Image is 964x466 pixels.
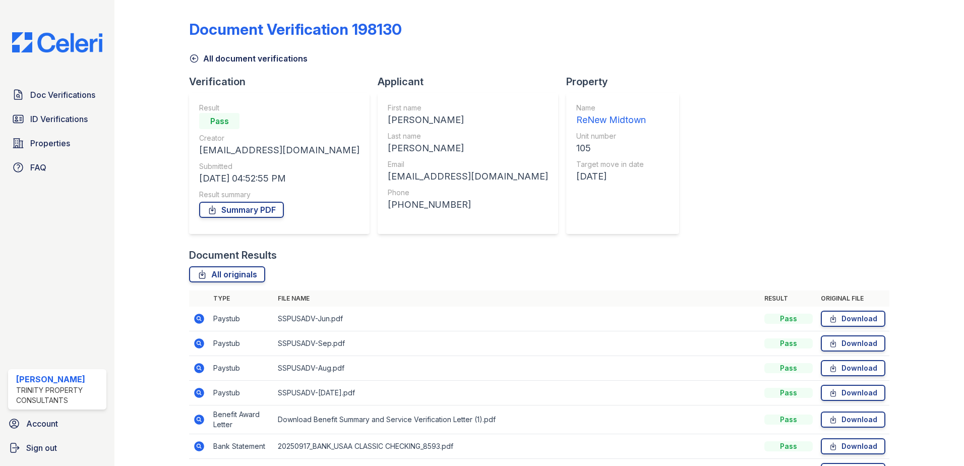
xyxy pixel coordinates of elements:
div: Document Results [189,248,277,262]
span: Account [26,418,58,430]
td: Paystub [209,307,274,331]
div: 105 [576,141,646,155]
div: [PERSON_NAME] [388,113,548,127]
div: Document Verification 198130 [189,20,402,38]
span: Properties [30,137,70,149]
a: Download [821,412,885,428]
td: Paystub [209,381,274,405]
div: Creator [199,133,359,143]
a: Account [4,414,110,434]
div: Property [566,75,687,89]
a: All document verifications [189,52,308,65]
span: Sign out [26,442,57,454]
div: Result summary [199,190,359,200]
div: Pass [764,415,813,425]
div: [DATE] [576,169,646,184]
td: SSPUSADV-Sep.pdf [274,331,760,356]
div: ReNew Midtown [576,113,646,127]
div: Result [199,103,359,113]
a: Properties [8,133,106,153]
div: Last name [388,131,548,141]
div: Pass [199,113,239,129]
a: Download [821,438,885,454]
a: Summary PDF [199,202,284,218]
div: [EMAIL_ADDRESS][DOMAIN_NAME] [388,169,548,184]
td: Paystub [209,331,274,356]
div: Pass [764,363,813,373]
th: Result [760,290,817,307]
a: ID Verifications [8,109,106,129]
div: Pass [764,338,813,348]
div: Email [388,159,548,169]
span: FAQ [30,161,46,173]
div: Phone [388,188,548,198]
div: Unit number [576,131,646,141]
th: Original file [817,290,889,307]
th: File name [274,290,760,307]
th: Type [209,290,274,307]
a: FAQ [8,157,106,178]
div: [PERSON_NAME] [388,141,548,155]
td: 20250917_BANK_USAA CLASSIC CHECKING_8593.pdf [274,434,760,459]
div: [EMAIL_ADDRESS][DOMAIN_NAME] [199,143,359,157]
a: Download [821,311,885,327]
div: Trinity Property Consultants [16,385,102,405]
div: Pass [764,314,813,324]
div: [DATE] 04:52:55 PM [199,171,359,186]
td: Download Benefit Summary and Service Verification Letter (1).pdf [274,405,760,434]
div: Applicant [378,75,566,89]
a: Download [821,360,885,376]
div: Target move in date [576,159,646,169]
td: Bank Statement [209,434,274,459]
div: [PHONE_NUMBER] [388,198,548,212]
div: Verification [189,75,378,89]
a: Sign out [4,438,110,458]
span: ID Verifications [30,113,88,125]
div: First name [388,103,548,113]
td: Paystub [209,356,274,381]
td: SSPUSADV-Jun.pdf [274,307,760,331]
td: SSPUSADV-[DATE].pdf [274,381,760,405]
div: Pass [764,388,813,398]
td: SSPUSADV-Aug.pdf [274,356,760,381]
div: Submitted [199,161,359,171]
span: Doc Verifications [30,89,95,101]
div: Pass [764,441,813,451]
a: Doc Verifications [8,85,106,105]
a: All originals [189,266,265,282]
a: Name ReNew Midtown [576,103,646,127]
a: Download [821,385,885,401]
td: Benefit Award Letter [209,405,274,434]
a: Download [821,335,885,352]
div: [PERSON_NAME] [16,373,102,385]
img: CE_Logo_Blue-a8612792a0a2168367f1c8372b55b34899dd931a85d93a1a3d3e32e68fde9ad4.png [4,32,110,52]
div: Name [576,103,646,113]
